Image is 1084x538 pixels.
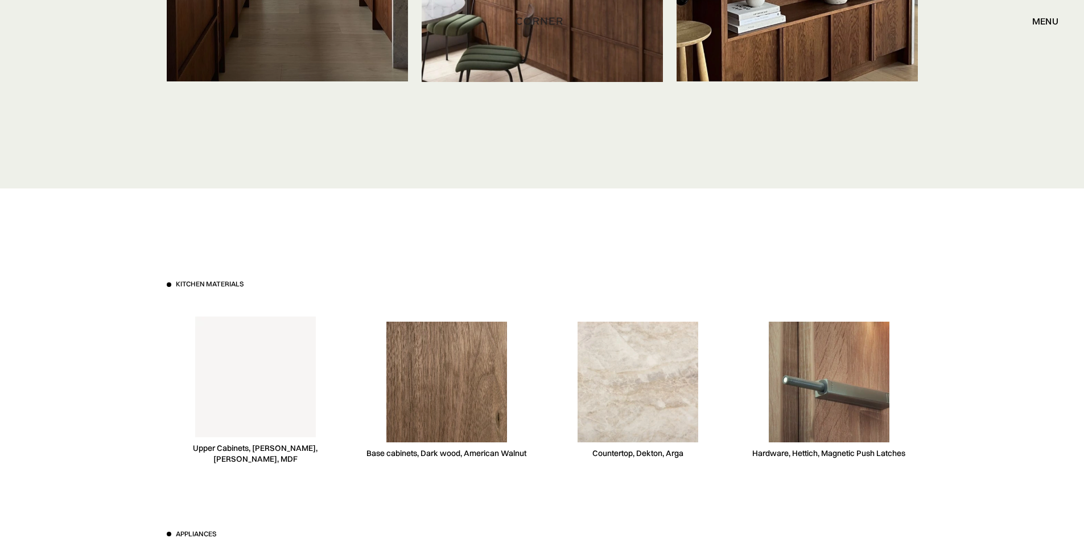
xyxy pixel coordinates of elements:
[1032,17,1058,26] div: menu
[592,448,683,459] div: Countertop, Dekton, Arga
[176,280,244,289] h3: Kitchen materials
[752,448,905,459] div: Hardware, Hettich, Magnetic Push Latches
[502,14,583,28] a: home
[366,448,526,459] div: Base cabinets, Dark wood, American Walnut
[167,443,344,465] div: Upper Cabinets, [PERSON_NAME], [PERSON_NAME], MDF
[1021,11,1058,31] div: menu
